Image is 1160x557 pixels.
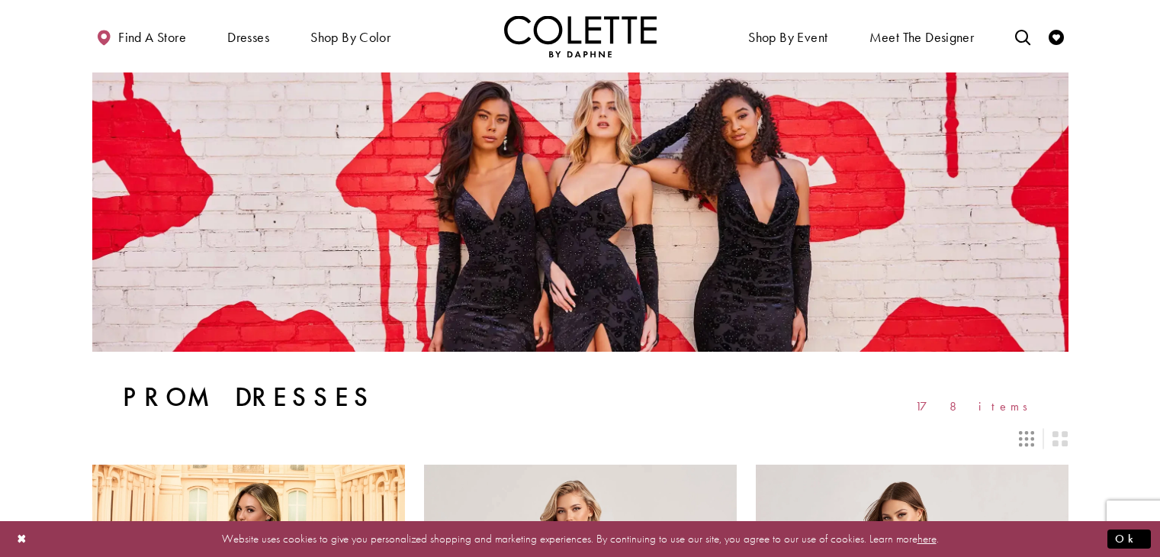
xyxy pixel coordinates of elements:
span: Shop by color [307,15,394,57]
a: Toggle search [1011,15,1034,57]
span: Find a store [118,30,186,45]
div: Layout Controls [83,422,1078,456]
button: Close Dialog [9,526,35,552]
span: Shop by color [310,30,390,45]
span: 178 items [915,400,1038,413]
a: Visit Home Page [504,15,657,57]
p: Website uses cookies to give you personalized shopping and marketing experiences. By continuing t... [110,529,1050,549]
a: Meet the designer [866,15,978,57]
span: Switch layout to 2 columns [1052,431,1068,446]
img: Colette by Daphne [504,15,657,57]
span: Meet the designer [869,30,975,45]
span: Shop By Event [748,30,827,45]
a: here [917,531,937,546]
h1: Prom Dresses [123,382,375,413]
a: Find a store [92,15,190,57]
button: Submit Dialog [1107,530,1151,549]
a: Check Wishlist [1045,15,1068,57]
span: Dresses [227,30,269,45]
span: Shop By Event [744,15,831,57]
span: Dresses [223,15,273,57]
span: Switch layout to 3 columns [1019,431,1034,446]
